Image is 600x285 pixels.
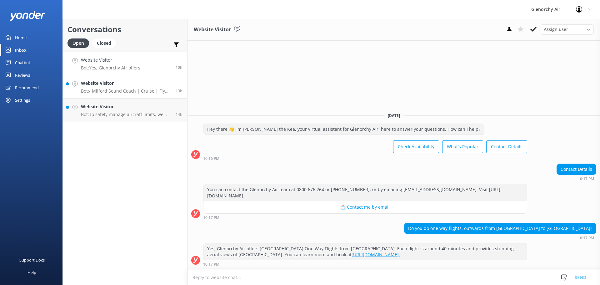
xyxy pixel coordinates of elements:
[352,252,400,257] a: [URL][DOMAIN_NAME].
[176,112,182,117] span: Sep 04 2025 06:42pm (UTC +12:00) Pacific/Auckland
[442,140,483,153] button: What's Popular
[486,140,527,153] button: Contact Details
[203,124,484,135] div: Hey there 👋 I'm [PERSON_NAME] the Kea, your virtual assistant for Glenorchy Air, here to answer y...
[203,215,527,220] div: Sep 04 2025 10:17pm (UTC +12:00) Pacific/Auckland
[578,177,594,181] strong: 10:17 PM
[15,44,27,56] div: Inbox
[544,26,568,33] span: Assign user
[81,103,171,110] h4: Website Visitor
[63,52,187,75] a: Website VisitorBot:Yes, Glenorchy Air offers [GEOGRAPHIC_DATA] One Way Flights from [GEOGRAPHIC_D...
[203,201,527,213] button: 📩 Contact me by email
[9,11,45,21] img: yonder-white-logo.png
[176,65,182,70] span: Sep 04 2025 10:17pm (UTC +12:00) Pacific/Auckland
[15,81,39,94] div: Recommend
[203,157,219,160] strong: 10:16 PM
[15,56,30,69] div: Chatbot
[67,39,92,46] a: Open
[15,69,30,81] div: Reviews
[92,38,116,48] div: Closed
[63,99,187,122] a: Website VisitorBot:To safely manage aircraft limits, we require passenger weights at booking. If ...
[203,243,527,260] div: Yes, Glenorchy Air offers [GEOGRAPHIC_DATA] One Way Flights from [GEOGRAPHIC_DATA]. Each flight i...
[92,39,119,46] a: Closed
[63,75,187,99] a: Website VisitorBot:- Milford Sound Coach | Cruise | Fly trips depart with the coach leaving [GEOG...
[557,164,596,175] div: Contact Details
[541,24,594,34] div: Assign User
[15,31,27,44] div: Home
[19,254,45,266] div: Support Docs
[81,88,171,94] p: Bot: - Milford Sound Coach | Cruise | Fly trips depart with the coach leaving [GEOGRAPHIC_DATA] a...
[67,23,182,35] h2: Conversations
[557,176,596,181] div: Sep 04 2025 10:17pm (UTC +12:00) Pacific/Auckland
[404,223,596,234] div: Do you do one way flights, outwards from [GEOGRAPHIC_DATA] to [GEOGRAPHIC_DATA]?
[384,113,404,118] span: [DATE]
[27,266,36,279] div: Help
[203,156,527,160] div: Sep 04 2025 10:16pm (UTC +12:00) Pacific/Auckland
[404,236,596,240] div: Sep 04 2025 10:17pm (UTC +12:00) Pacific/Auckland
[203,184,527,201] div: You can contact the Glenorchy Air team at 0800 676 264 or [PHONE_NUMBER], or by emailing [EMAIL_A...
[194,26,231,34] h3: Website Visitor
[15,94,30,106] div: Settings
[81,65,171,71] p: Bot: Yes, Glenorchy Air offers [GEOGRAPHIC_DATA] One Way Flights from [GEOGRAPHIC_DATA]. Each fli...
[578,236,594,240] strong: 10:17 PM
[203,262,527,266] div: Sep 04 2025 10:17pm (UTC +12:00) Pacific/Auckland
[176,88,182,94] span: Sep 04 2025 07:41pm (UTC +12:00) Pacific/Auckland
[203,262,219,266] strong: 10:17 PM
[81,57,171,64] h4: Website Visitor
[393,140,439,153] button: Check Availability
[81,112,171,117] p: Bot: To safely manage aircraft limits, we require passenger weights at booking. If anyone is 140 ...
[203,216,219,220] strong: 10:17 PM
[81,80,171,87] h4: Website Visitor
[67,38,89,48] div: Open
